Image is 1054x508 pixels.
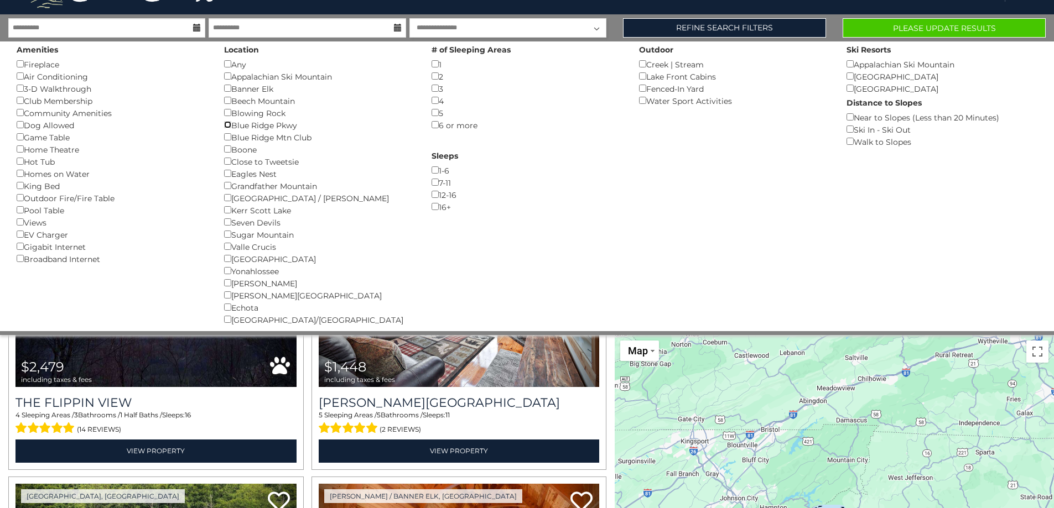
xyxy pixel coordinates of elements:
[15,411,20,419] span: 4
[432,188,622,201] div: 12-16
[847,82,1037,95] div: [GEOGRAPHIC_DATA]
[17,82,207,95] div: 3-D Walkthrough
[432,201,622,213] div: 16+
[17,253,207,265] div: Broadband Internet
[224,82,415,95] div: Banner Elk
[432,164,622,176] div: 1-6
[620,341,659,361] button: Change map style
[847,111,1037,123] div: Near to Slopes (Less than 20 Minutes)
[224,228,415,240] div: Sugar Mountain
[432,150,458,161] label: Sleeps
[224,70,415,82] div: Appalachian Ski Mountain
[224,240,415,253] div: Valle Crucis
[17,155,207,167] div: Hot Tub
[847,135,1037,148] div: Walk to Slopes
[324,376,395,383] span: including taxes & fees
[17,240,207,253] div: Gigabit Internet
[17,167,207,180] div: Homes on Water
[319,395,600,410] h3: Rudolph Resort
[445,411,450,419] span: 11
[319,411,323,419] span: 5
[432,176,622,188] div: 7-11
[628,345,648,357] span: Map
[1026,341,1048,363] button: Toggle fullscreen view
[224,216,415,228] div: Seven Devils
[324,359,366,375] span: $1,448
[17,131,207,143] div: Game Table
[432,70,622,82] div: 2
[432,44,511,55] label: # of Sleeping Areas
[17,216,207,228] div: Views
[224,167,415,180] div: Eagles Nest
[17,143,207,155] div: Home Theatre
[224,58,415,70] div: Any
[623,18,826,38] a: Refine Search Filters
[15,395,297,410] a: The Flippin View
[843,18,1046,38] button: Please Update Results
[377,411,381,419] span: 5
[847,123,1037,135] div: Ski In - Ski Out
[319,439,600,462] a: View Property
[224,44,259,55] label: Location
[639,95,830,107] div: Water Sport Activities
[17,180,207,192] div: King Bed
[224,107,415,119] div: Blowing Rock
[224,131,415,143] div: Blue Ridge Mtn Club
[432,58,622,70] div: 1
[639,82,830,95] div: Fenced-In Yard
[17,107,207,119] div: Community Amenities
[432,95,622,107] div: 4
[639,70,830,82] div: Lake Front Cabins
[224,95,415,107] div: Beech Mountain
[432,82,622,95] div: 3
[319,395,600,410] a: [PERSON_NAME][GEOGRAPHIC_DATA]
[185,411,191,419] span: 16
[17,204,207,216] div: Pool Table
[17,228,207,240] div: EV Charger
[224,253,415,265] div: [GEOGRAPHIC_DATA]
[74,411,78,419] span: 3
[432,107,622,119] div: 5
[224,265,415,277] div: Yonahlossee
[224,301,415,313] div: Echota
[21,359,64,375] span: $2,479
[224,180,415,192] div: Grandfather Mountain
[17,119,207,131] div: Dog Allowed
[15,439,297,462] a: View Property
[224,192,415,204] div: [GEOGRAPHIC_DATA] / [PERSON_NAME]
[21,376,92,383] span: including taxes & fees
[324,489,522,503] a: [PERSON_NAME] / Banner Elk, [GEOGRAPHIC_DATA]
[224,155,415,167] div: Close to Tweetsie
[847,70,1037,82] div: [GEOGRAPHIC_DATA]
[21,489,185,503] a: [GEOGRAPHIC_DATA], [GEOGRAPHIC_DATA]
[847,58,1037,70] div: Appalachian Ski Mountain
[639,44,673,55] label: Outdoor
[77,422,121,437] span: (14 reviews)
[639,58,830,70] div: Creek | Stream
[17,95,207,107] div: Club Membership
[224,277,415,289] div: [PERSON_NAME]
[224,313,415,326] div: [GEOGRAPHIC_DATA]/[GEOGRAPHIC_DATA]
[432,119,622,131] div: 6 or more
[15,410,297,437] div: Sleeping Areas / Bathrooms / Sleeps:
[224,289,415,301] div: [PERSON_NAME][GEOGRAPHIC_DATA]
[17,44,58,55] label: Amenities
[17,58,207,70] div: Fireplace
[847,44,891,55] label: Ski Resorts
[380,422,421,437] span: (2 reviews)
[847,97,922,108] label: Distance to Slopes
[17,192,207,204] div: Outdoor Fire/Fire Table
[224,143,415,155] div: Boone
[224,204,415,216] div: Kerr Scott Lake
[120,411,162,419] span: 1 Half Baths /
[224,119,415,131] div: Blue Ridge Pkwy
[319,410,600,437] div: Sleeping Areas / Bathrooms / Sleeps:
[17,70,207,82] div: Air Conditioning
